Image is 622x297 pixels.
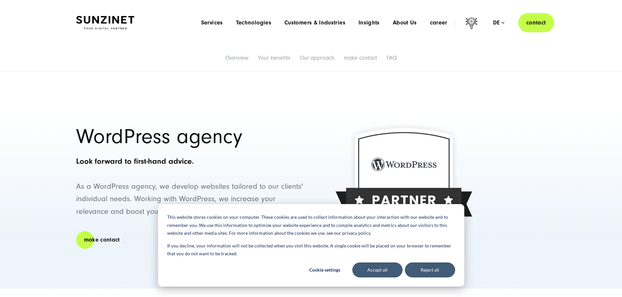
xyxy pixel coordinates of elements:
[76,157,194,166] font: Look forward to first-hand advice.
[84,236,120,243] font: make contact
[430,19,447,26] font: career
[316,100,492,276] img: Partner_wordpress
[421,266,439,274] font: Reject all
[76,125,243,148] font: WordPress agency
[493,19,500,26] font: de
[236,19,271,26] font: Technologies
[405,262,455,277] button: Reject all
[359,20,380,26] a: Insights
[167,242,455,258] font: If you decline, your information will not be collected when you visit this website. A single cook...
[300,54,334,61] a: Our approach
[518,13,554,32] a: contact
[258,54,290,61] a: Your benefits
[201,19,223,26] font: Services
[393,19,417,26] font: About Us
[352,262,403,277] button: Accept all
[284,19,345,26] font: Customers & Industries
[76,182,303,216] font: As a WordPress agency, we develop websites tailored to our clients' individual needs. Working wit...
[387,54,397,61] a: FAQ
[309,266,340,274] font: Cookie settings
[225,54,248,61] a: Overview
[430,20,447,26] a: career
[76,230,128,249] a: make contact
[344,54,377,61] a: make contact
[167,213,455,237] font: This website stores cookies on your computer. These cookies are used to collect information about...
[236,20,271,26] a: Technologies
[393,20,417,26] a: About Us
[284,20,345,26] a: Customers & Industries
[158,204,464,287] div: Cookie banner
[526,19,546,26] font: contact
[300,262,350,277] button: Cookie settings
[367,266,388,274] font: Accept all
[76,16,134,30] img: SUNZINET Full Service Digital Agency
[359,19,380,26] font: Insights
[201,20,223,26] a: Services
